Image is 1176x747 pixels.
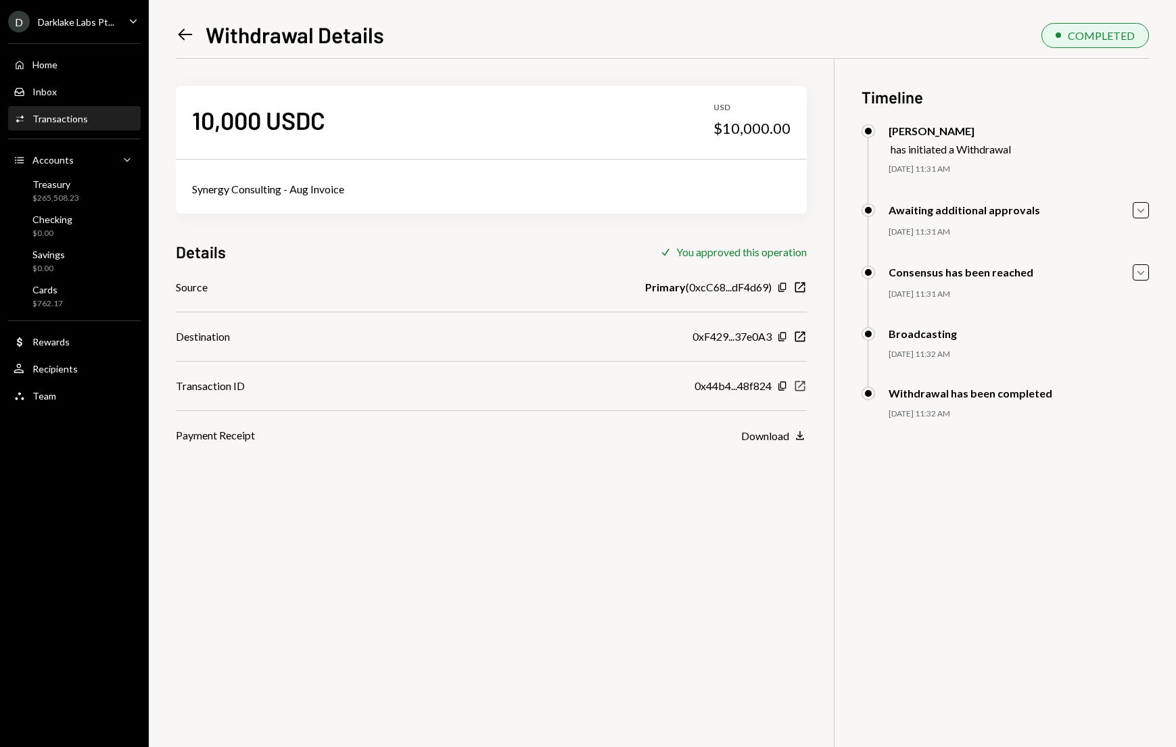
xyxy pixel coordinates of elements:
[8,329,141,354] a: Rewards
[889,349,1149,360] div: [DATE] 11:32 AM
[176,241,226,263] h3: Details
[8,52,141,76] a: Home
[889,387,1052,400] div: Withdrawal has been completed
[645,279,772,295] div: ( 0xcC68...dF4d69 )
[32,86,57,97] div: Inbox
[8,79,141,103] a: Inbox
[889,408,1149,420] div: [DATE] 11:32 AM
[645,279,686,295] b: Primary
[8,356,141,381] a: Recipients
[32,113,88,124] div: Transactions
[695,378,772,394] div: 0x44b4...48f824
[8,11,30,32] div: D
[741,429,789,442] div: Download
[889,124,1011,137] div: [PERSON_NAME]
[8,174,141,207] a: Treasury$265,508.23
[713,102,791,114] div: USD
[32,178,79,190] div: Treasury
[38,16,114,28] div: Darklake Labs Pt...
[889,327,957,340] div: Broadcasting
[192,105,325,135] div: 10,000 USDC
[713,119,791,138] div: $10,000.00
[8,147,141,172] a: Accounts
[889,226,1149,238] div: [DATE] 11:31 AM
[8,383,141,408] a: Team
[192,181,791,197] div: Synergy Consulting - Aug Invoice
[692,329,772,345] div: 0xF429...37e0A3
[32,363,78,375] div: Recipients
[1068,29,1135,42] div: COMPLETED
[32,59,57,70] div: Home
[32,214,72,225] div: Checking
[176,427,255,443] div: Payment Receipt
[206,21,384,48] h1: Withdrawal Details
[8,280,141,312] a: Cards$762.17
[32,249,65,260] div: Savings
[741,429,807,443] button: Download
[889,164,1149,175] div: [DATE] 11:31 AM
[32,228,72,239] div: $0.00
[862,86,1149,108] h3: Timeline
[32,336,70,347] div: Rewards
[889,203,1040,216] div: Awaiting additional approvals
[8,210,141,242] a: Checking$0.00
[32,390,56,402] div: Team
[889,289,1149,300] div: [DATE] 11:31 AM
[32,284,63,295] div: Cards
[676,245,807,258] div: You approved this operation
[32,263,65,274] div: $0.00
[889,266,1033,279] div: Consensus has been reached
[32,193,79,204] div: $265,508.23
[32,298,63,310] div: $762.17
[176,329,230,345] div: Destination
[176,279,208,295] div: Source
[176,378,245,394] div: Transaction ID
[8,106,141,130] a: Transactions
[8,245,141,277] a: Savings$0.00
[32,154,74,166] div: Accounts
[891,143,1011,155] div: has initiated a Withdrawal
